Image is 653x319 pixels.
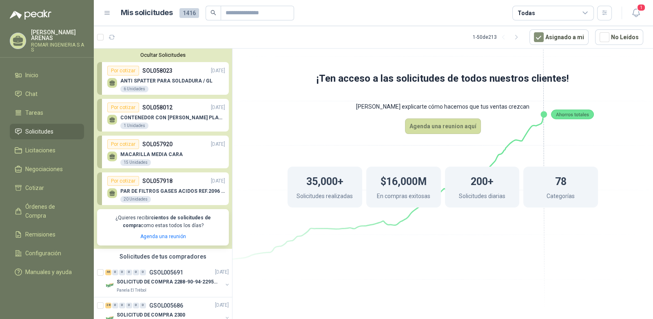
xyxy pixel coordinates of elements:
p: SOL057918 [142,176,173,185]
p: ¿Quieres recibir como estas todos los días? [102,214,224,230]
button: Ocultar Solicitudes [97,52,229,58]
p: Categorías [547,192,575,203]
div: Todas [518,9,535,18]
img: Logo peakr [10,10,51,20]
p: [PERSON_NAME] ARENAS [31,29,84,41]
div: 1 Unidades [120,123,148,129]
span: Licitaciones [25,146,55,155]
div: 0 [140,303,146,308]
span: Chat [25,89,38,98]
a: Órdenes de Compra [10,199,84,223]
span: Configuración [25,249,61,258]
div: 0 [112,303,118,308]
h1: Mis solicitudes [121,7,173,19]
a: Manuales y ayuda [10,264,84,280]
div: 0 [133,270,139,275]
p: [DATE] [211,67,225,75]
div: 0 [126,303,132,308]
h1: $16,000M [381,172,427,190]
span: Órdenes de Compra [25,202,76,220]
span: Inicio [25,71,38,80]
a: Inicio [10,67,84,83]
a: Negociaciones [10,161,84,177]
h1: 78 [555,172,567,190]
a: Configuración [10,245,84,261]
div: Por cotizar [107,176,139,186]
div: 46 [105,270,111,275]
h1: 35,000+ [306,172,343,190]
span: Solicitudes [25,127,53,136]
span: search [210,10,216,16]
p: Solicitudes realizadas [297,192,353,203]
p: ANTI SPATTER PARA SOLDADURA / GL [120,78,213,84]
a: Licitaciones [10,143,84,158]
button: No Leídos [595,29,643,45]
p: [DATE] [211,177,225,185]
div: Solicitudes de tus compradores [94,249,232,264]
a: 46 0 0 0 0 0 GSOL005691[DATE] Company LogoSOLICITUD DE COMPRA 2288-90-94-2295-96-2301-02-04Panela... [105,268,230,294]
p: CONTENEDOR CON [PERSON_NAME] PLASTICAS 240 LTS [PERSON_NAME] CON TAPA [120,115,225,120]
button: 1 [629,6,643,20]
div: 0 [126,270,132,275]
p: ROMAR INGENIERIA S A S [31,42,84,52]
p: [DATE] [211,141,225,148]
button: Asignado a mi [529,29,589,45]
a: Chat [10,86,84,102]
p: [DATE] [211,104,225,112]
div: Por cotizar [107,139,139,149]
p: Solicitudes diarias [459,192,505,203]
a: Por cotizarSOL057920[DATE] MACARILLA MEDIA CARA15 Unidades [97,136,229,168]
span: 1416 [179,8,199,18]
img: Company Logo [105,281,115,290]
p: Panela El Trébol [117,287,146,294]
p: [DATE] [215,301,229,309]
button: Agenda una reunion aquí [405,118,481,134]
a: Cotizar [10,180,84,196]
div: Ocultar SolicitudesPor cotizarSOL058023[DATE] ANTI SPATTER PARA SOLDADURA / GL6 UnidadesPor cotiz... [94,49,232,249]
div: Por cotizar [107,66,139,76]
div: 0 [119,303,125,308]
span: Manuales y ayuda [25,268,72,277]
span: Cotizar [25,183,44,192]
p: SOLICITUD DE COMPRA 2300 [117,311,185,319]
p: SOL057920 [142,140,173,149]
div: 0 [133,303,139,308]
div: 38 [105,303,111,308]
a: Tareas [10,105,84,120]
a: Solicitudes [10,124,84,139]
p: GSOL005691 [149,270,183,275]
a: Por cotizarSOL057918[DATE] PAR DE FILTROS GASES ACIDOS REF.2096 3M20 Unidades [97,172,229,205]
div: 1 - 50 de 213 [473,31,523,44]
p: GSOL005686 [149,303,183,308]
a: Remisiones [10,227,84,242]
h1: 200+ [471,172,494,190]
span: Tareas [25,108,43,117]
div: 0 [140,270,146,275]
b: cientos de solicitudes de compra [123,215,211,228]
p: SOL058012 [142,103,173,112]
div: 0 [112,270,118,275]
p: SOL058023 [142,66,173,75]
p: [DATE] [215,268,229,276]
div: 6 Unidades [120,86,148,92]
span: Remisiones [25,230,55,239]
span: Negociaciones [25,165,63,174]
div: 20 Unidades [120,196,151,203]
a: Por cotizarSOL058012[DATE] CONTENEDOR CON [PERSON_NAME] PLASTICAS 240 LTS [PERSON_NAME] CON TAPA1... [97,99,229,132]
p: SOLICITUD DE COMPRA 2288-90-94-2295-96-2301-02-04 [117,278,218,286]
p: MACARILLA MEDIA CARA [120,152,183,157]
span: 1 [637,4,646,11]
a: Agenda una reunión [140,234,186,239]
p: En compras exitosas [377,192,430,203]
div: 0 [119,270,125,275]
div: Por cotizar [107,103,139,112]
a: Por cotizarSOL058023[DATE] ANTI SPATTER PARA SOLDADURA / GL6 Unidades [97,62,229,95]
p: PAR DE FILTROS GASES ACIDOS REF.2096 3M [120,188,225,194]
div: 15 Unidades [120,159,151,166]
